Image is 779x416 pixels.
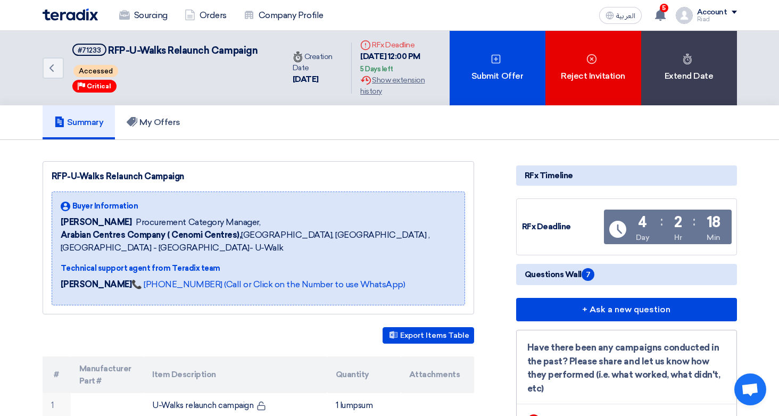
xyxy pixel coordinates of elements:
th: Quantity [327,356,401,393]
div: 4 [638,215,647,230]
a: 📞 [PHONE_NUMBER] (Call or Click on the Number to use WhatsApp) [131,279,405,289]
a: Sourcing [111,4,176,27]
th: Manufacturer Part # [71,356,144,393]
div: Show extension history [360,74,441,97]
div: RFx Deadline [360,39,441,51]
div: Hr [674,232,682,243]
th: Item Description [144,356,327,393]
span: Procurement Category Manager, [136,216,260,229]
div: 18 [707,215,720,230]
a: Summary [43,105,115,139]
a: Company Profile [235,4,332,27]
a: Orders [176,4,235,27]
th: Attachments [401,356,474,393]
div: RFx Timeline [516,165,737,186]
span: [PERSON_NAME] [61,216,132,229]
h5: My Offers [127,117,180,128]
div: Have there been any campaigns conducted in the past? Please share and let us know how they perfor... [527,341,726,395]
h5: RFP-U-Walks Relaunch Campaign [72,44,258,57]
span: العربية [616,12,635,20]
button: + Ask a new question [516,298,737,321]
div: Reject Invitation [545,31,641,105]
span: Critical [87,82,111,90]
div: Account [697,8,727,17]
a: My Offers [115,105,192,139]
div: : [660,212,663,231]
div: Riad [697,16,737,22]
h5: Summary [54,117,104,128]
div: Extend Date [641,31,737,105]
div: : [693,212,695,231]
span: Buyer Information [72,201,138,212]
span: 7 [582,268,594,281]
div: 5 Days left [360,64,393,74]
span: Accessed [73,65,118,77]
div: [DATE] [293,73,343,86]
img: profile_test.png [676,7,693,24]
div: RFx Deadline [522,221,602,233]
button: Export Items Table [383,327,474,344]
span: 5 [660,4,668,12]
div: Technical support agent from Teradix team [61,263,456,274]
span: Questions Wall [525,268,594,281]
span: RFP-U-Walks Relaunch Campaign [108,45,258,56]
div: Submit Offer [450,31,545,105]
span: [GEOGRAPHIC_DATA], [GEOGRAPHIC_DATA] ,[GEOGRAPHIC_DATA] - [GEOGRAPHIC_DATA]- U-Walk [61,229,456,254]
div: RFP-U-Walks Relaunch Campaign [52,170,465,183]
strong: [PERSON_NAME] [61,279,132,289]
div: 2 [674,215,682,230]
th: # [43,356,71,393]
img: Teradix logo [43,9,98,21]
button: العربية [599,7,642,24]
div: [DATE] 12:00 PM [360,51,441,74]
div: Day [636,232,650,243]
a: Open chat [734,373,766,405]
div: #71233 [78,47,101,54]
div: Min [707,232,720,243]
div: Creation Date [293,51,343,73]
b: Arabian Centres Company ( Cenomi Centres), [61,230,242,240]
